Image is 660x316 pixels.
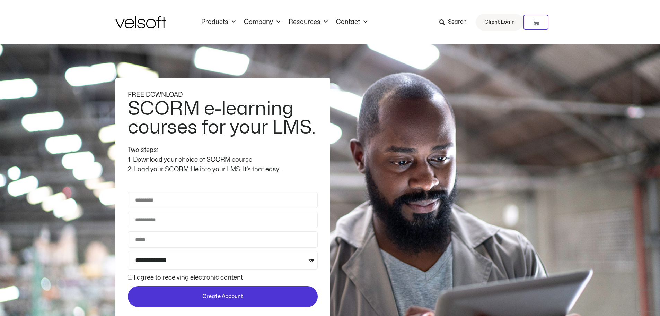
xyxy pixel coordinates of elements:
a: ContactMenu Toggle [332,18,371,26]
a: Client Login [476,14,523,31]
a: ResourcesMenu Toggle [284,18,332,26]
span: Create Account [202,292,243,301]
nav: Menu [197,18,371,26]
div: 1. Download your choice of SCORM course [128,155,318,165]
img: Velsoft Training Materials [115,16,166,28]
div: FREE DOWNLOAD [128,90,318,100]
label: I agree to receiving electronic content [134,275,243,281]
a: Search [439,16,472,28]
span: Client Login [484,18,515,27]
span: Search [448,18,467,27]
button: Create Account [128,286,318,307]
h2: SCORM e-learning courses for your LMS. [128,100,316,137]
a: ProductsMenu Toggle [197,18,240,26]
div: 2. Load your SCORM file into your LMS. It’s that easy. [128,165,318,174]
a: CompanyMenu Toggle [240,18,284,26]
div: Two steps: [128,145,318,155]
